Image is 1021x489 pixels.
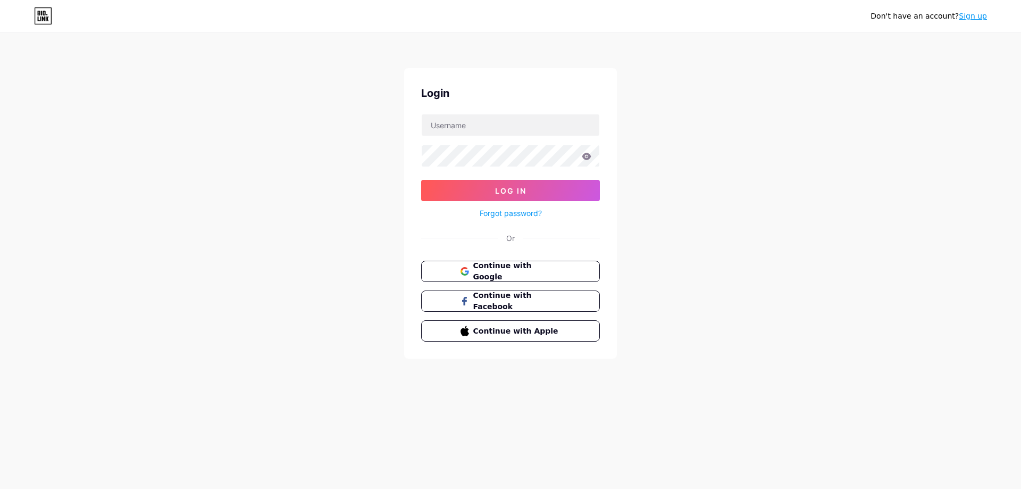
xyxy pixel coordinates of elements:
[506,233,515,244] div: Or
[959,12,987,20] a: Sign up
[421,180,600,201] button: Log In
[473,326,561,337] span: Continue with Apple
[422,114,599,136] input: Username
[480,208,542,219] a: Forgot password?
[421,320,600,342] button: Continue with Apple
[421,85,600,101] div: Login
[473,260,561,283] span: Continue with Google
[473,290,561,312] span: Continue with Facebook
[871,11,987,22] div: Don't have an account?
[495,186,526,195] span: Log In
[421,261,600,282] button: Continue with Google
[421,291,600,312] button: Continue with Facebook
